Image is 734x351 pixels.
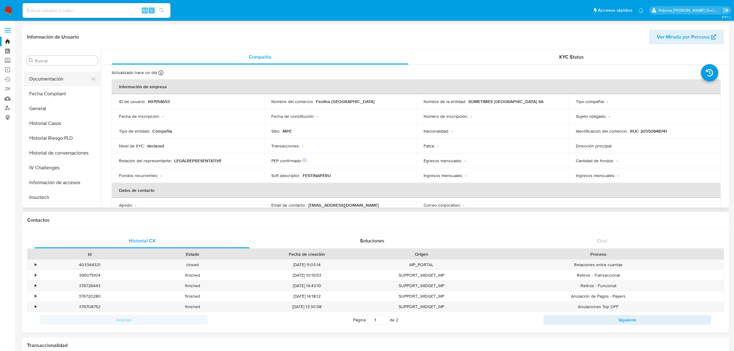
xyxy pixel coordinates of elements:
p: - [465,158,466,163]
p: Fecha de constitución : [271,114,314,119]
div: [DATE] 11:03:14 [244,260,370,270]
p: - [302,143,303,149]
p: - [465,173,467,178]
p: - [451,128,453,134]
p: Fatca : [424,143,435,149]
p: Apodo : [119,202,133,208]
button: Historial Riesgo PLD [24,131,101,146]
div: Relaciones entre cuentas [473,260,724,270]
button: Insurtech [24,190,101,205]
div: Retiros - Transaccional [473,270,724,280]
p: declared [147,143,164,149]
p: - [162,114,163,119]
th: Datos de contacto [112,183,721,198]
div: SUPPORT_WIDGET_MP [370,270,473,280]
p: Nivel de KYC : [119,143,145,149]
p: ID de usuario : [119,99,146,104]
p: Tipo compañía : [576,99,605,104]
span: Alt [142,7,147,13]
div: Anulaciones Top OFF [473,302,724,312]
button: Buscar [29,58,34,63]
button: Fecha Compliant [24,86,101,101]
p: Nombre del comercio : [271,99,314,104]
p: Sitio : [271,128,280,134]
h1: Transaccionalidad [27,342,724,349]
a: Salir [723,7,729,14]
p: MPE [283,128,292,134]
div: Fecha de creación [248,251,366,257]
div: Retiros - Funcional [473,281,724,291]
p: - [607,99,608,104]
p: PEP confirmado : [271,158,307,163]
p: Ingresos mensuales : [576,173,615,178]
p: Ingresos mensuales : [424,173,463,178]
button: Historial Casos [24,116,101,131]
button: Historial de conversaciones [24,146,101,160]
p: Fondos recurrentes : [119,173,158,178]
p: - [161,173,162,178]
div: • [35,272,36,278]
div: [DATE] 13:30:58 [244,302,370,312]
p: - [437,143,438,149]
div: • [35,304,36,310]
div: SUPPORT_WIDGET_MP [370,291,473,301]
p: Actualizado hace un día [112,70,157,76]
p: Sujeto obligado : [576,114,606,119]
p: Número de inscripción : [424,114,468,119]
p: - [470,114,472,119]
p: Email de contacto : [271,202,306,208]
p: SOMETIMES [GEOGRAPHIC_DATA] SA [468,99,543,104]
button: Ver Mirada por Persona [649,30,724,44]
p: Correo corporativo : [424,202,461,208]
div: Anulación de Pagos - Payers [473,291,724,301]
span: Página de [353,315,398,325]
th: Información de empresa [112,79,721,94]
div: MP_PORTAL [370,260,473,270]
p: Soft descriptor : [271,173,300,178]
button: Siguiente [543,315,711,325]
div: 376708752 [38,302,141,312]
span: Soluciones [360,237,384,244]
p: - [609,114,610,119]
h1: Información de Usuario [27,34,79,40]
input: Buscar usuario o caso... [23,6,170,14]
p: Egresos mensuales : [424,158,462,163]
p: Fecha de inscripción : [119,114,160,119]
button: Documentación [24,72,96,86]
div: Estado [145,251,239,257]
p: Cantidad de fondos : [576,158,614,163]
p: 697954653 [148,99,170,104]
button: Información de accesos [24,175,101,190]
div: 403344321 [38,260,141,270]
span: Historial CX [129,237,156,244]
p: Tipo de entidad : [119,128,150,134]
span: KYC Status [560,53,584,60]
span: s [151,7,153,13]
p: Relación del representante : [119,158,172,163]
div: [DATE] 14:43:10 [244,281,370,291]
p: LEGALREPRESENTATIVE [174,158,222,163]
span: Chat [597,237,607,244]
span: Accesos rápidos [598,7,632,14]
p: - [617,158,618,163]
div: Id [43,251,137,257]
button: Anterior [40,315,208,325]
div: Proceso [477,251,720,257]
button: search-icon [155,6,168,15]
p: [EMAIL_ADDRESS][DOMAIN_NAME] [308,202,379,208]
p: Compañia [152,128,172,134]
p: - [463,202,464,208]
div: SUPPORT_WIDGET_MP [370,302,473,312]
div: finished [141,281,244,291]
div: • [35,262,36,268]
p: - [135,202,136,208]
h1: Contactos [27,217,724,223]
div: SUPPORT_WIDGET_MP [370,281,473,291]
input: Buscar [35,58,96,64]
div: 376726443 [38,281,141,291]
button: General [24,101,101,116]
button: Items [24,205,101,220]
div: 395075104 [38,270,141,280]
div: Origen [375,251,469,257]
p: Dirección principal : [576,143,612,149]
